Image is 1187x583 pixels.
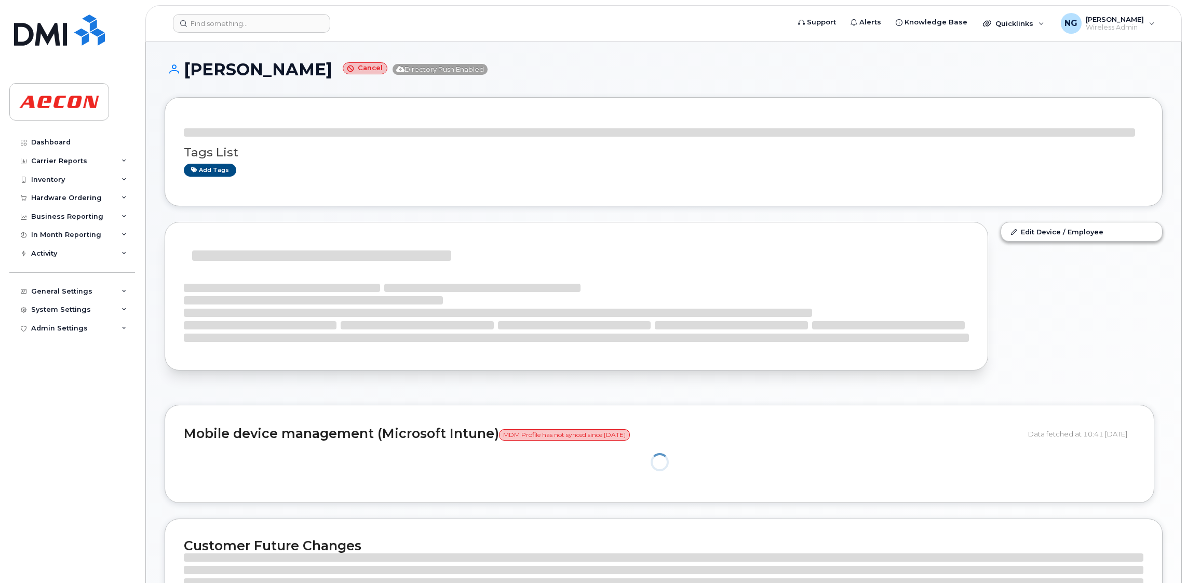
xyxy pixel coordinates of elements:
h1: [PERSON_NAME] [165,60,1163,78]
div: Data fetched at 10:41 [DATE] [1028,424,1135,444]
span: Directory Push Enabled [393,64,488,75]
a: Edit Device / Employee [1001,222,1162,241]
small: Cancel [343,62,387,74]
span: MDM Profile has not synced since [DATE] [499,429,630,441]
h2: Customer Future Changes [184,538,1143,553]
h3: Tags List [184,146,1143,159]
a: Add tags [184,164,236,177]
h2: Mobile device management (Microsoft Intune) [184,427,1020,441]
